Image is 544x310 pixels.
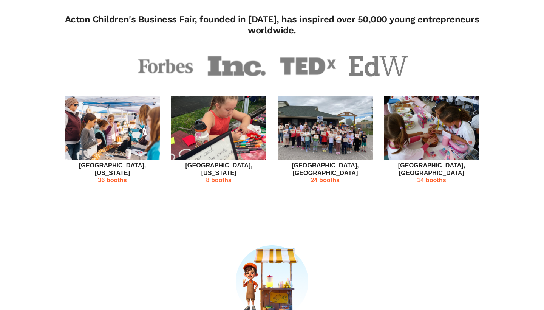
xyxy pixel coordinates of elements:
[349,56,408,77] img: educationweek-b44e3a78a0cc50812acddf996c80439c68a45cffb8f3ee3cd50a8b6969dbcca9.png
[384,177,479,184] p: 14 booths
[278,54,337,78] img: tedx-13a865a45376fdabb197df72506254416b52198507f0d7e8a0b1bf7ecf255dd6.png
[171,162,266,177] p: [GEOGRAPHIC_DATA], [US_STATE]
[384,162,479,177] p: [GEOGRAPHIC_DATA], [GEOGRAPHIC_DATA]
[65,177,160,184] p: 36 booths
[171,177,266,184] p: 8 booths
[171,96,266,160] img: kailua_hi-6121e6fda76f11711fa2bc4d407f05ea504959dfaeeffbda84069e1be308606a.png
[65,162,160,177] p: [GEOGRAPHIC_DATA], [US_STATE]
[278,96,373,160] img: whitby_on-92be8d7387aaee523992c79a67a5270b2e93c21c888ae316da09d40d71b25a09.png
[136,54,195,78] img: forbes-fa5d64866bcb1cab5e5385ee4197b3af65bd4ce70a33c46b7494fa0b80b137fa.png
[65,96,160,160] img: altavista_va-65e9f0164df5a1d8a3c5dee58e8ee5cbbad62c1dfd7382fb6dad16ba8a517a1b.png
[278,162,373,177] p: [GEOGRAPHIC_DATA], [GEOGRAPHIC_DATA]
[207,54,266,78] img: inc-ff44fbf6c2e08814d02e9de779f5dfa52292b9cd745a9c9ba490939733b0a811.png
[384,96,479,160] img: guadalajara_mx-48ef473c2ce0e444a9170115e6b4a531af14d811c3b6a7564d4892b5291fff4e.png
[65,14,479,36] h4: Acton Children's Business Fair, founded in [DATE], has inspired over 50,000 young entrepreneurs w...
[278,177,373,184] p: 24 booths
